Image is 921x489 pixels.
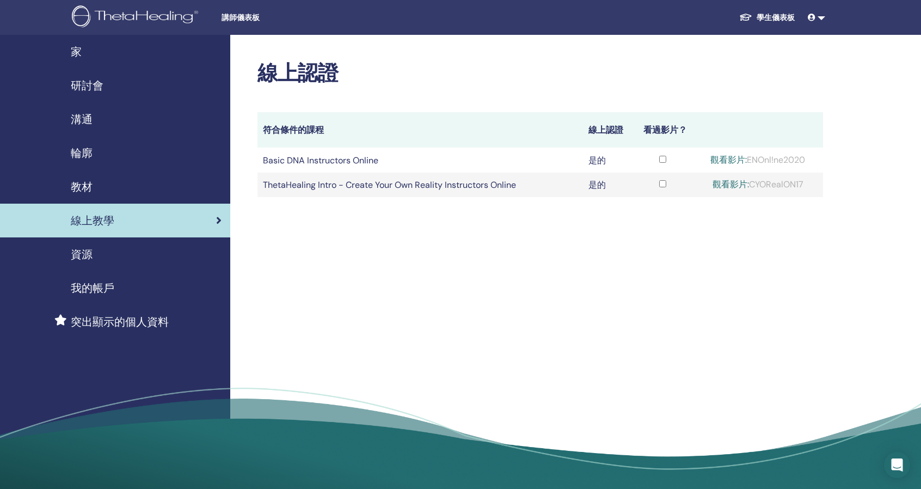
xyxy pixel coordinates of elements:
[71,146,93,160] font: 輪廓
[263,179,516,191] font: ThetaHealing Intro - Create Your Own Reality Instructors Online
[71,281,114,295] font: 我的帳戶
[263,155,378,166] font: Basic DNA Instructors Online
[739,13,752,22] img: graduation-cap-white.svg
[71,315,169,329] font: 突出顯示的個人資料
[747,154,805,166] font: ENOnl!ne2020
[730,7,803,28] a: 學生儀表板
[71,45,82,59] font: 家
[71,180,93,194] font: 教材
[588,179,606,191] font: 是的
[749,179,803,190] font: CYORealON17
[884,452,910,478] div: Open Intercom Messenger
[71,78,103,93] font: 研討會
[588,155,606,166] font: 是的
[713,179,749,190] a: 觀看影片:
[757,13,795,22] font: 學生儀表板
[710,154,747,166] a: 觀看影片:
[643,124,687,136] font: 看過影片？
[71,247,93,261] font: 資源
[257,59,338,87] font: 線上認證
[72,5,202,30] img: logo.png
[222,13,260,22] font: 講師儀表板
[71,213,114,228] font: 線上教學
[263,124,324,136] font: 符合條件的課程
[71,112,93,126] font: 溝通
[588,124,623,136] font: 線上認證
